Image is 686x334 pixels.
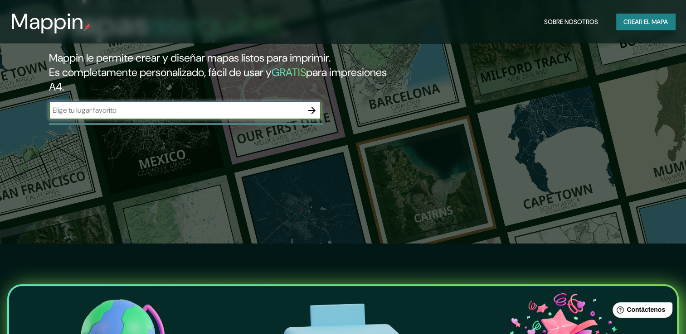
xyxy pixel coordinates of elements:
[49,105,303,115] input: Elige tu lugar favorito
[605,299,676,324] iframe: Help widget launcher
[272,65,306,79] h5: GRATIS
[11,9,84,34] h3: Mappin
[540,14,602,30] button: Sobre nosotros
[616,14,675,30] button: Crear el mapa
[84,24,91,31] img: mappin-pin
[544,16,598,28] font: Sobre nosotros
[623,16,668,28] font: Crear el mapa
[49,51,392,94] h2: Mappin le permite crear y diseñar mapas listos para imprimir. Es completamente personalizado, fác...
